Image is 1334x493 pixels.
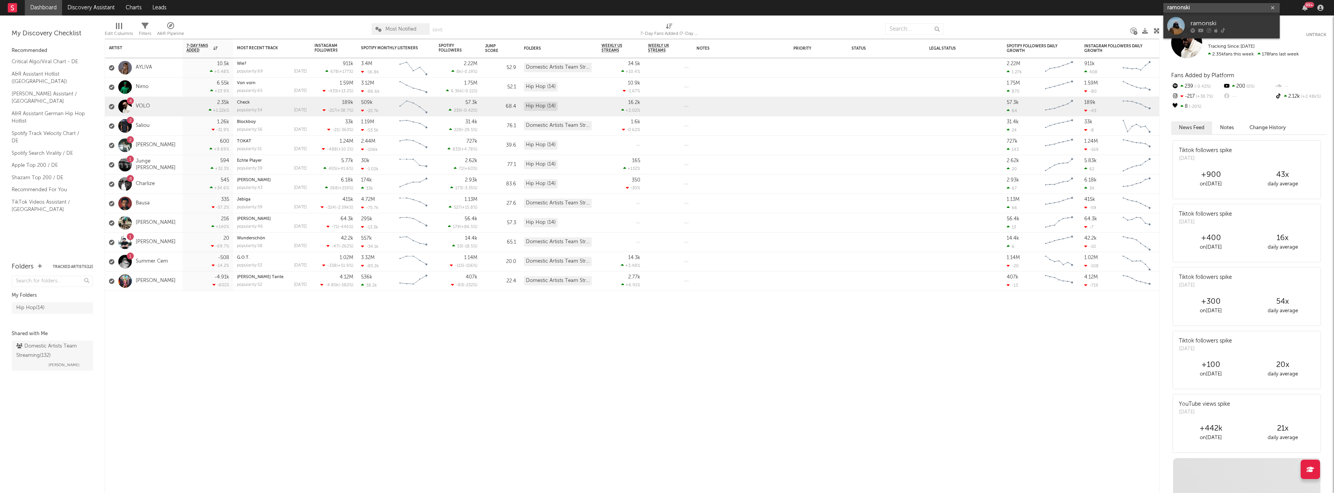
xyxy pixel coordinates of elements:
div: 1.59M [340,81,353,86]
div: +23.9 % [210,88,229,93]
span: 678 [330,70,338,74]
svg: Chart title [1119,116,1154,136]
div: 911k [343,61,353,66]
div: -- [1275,81,1326,92]
svg: Chart title [1042,155,1077,175]
span: +2.48k % [1300,95,1321,99]
div: [DATE] [294,69,307,74]
div: 143 [1007,147,1019,152]
a: Blockboy [237,120,256,124]
button: Save [432,28,442,32]
div: Instagram Followers [314,43,342,53]
div: 165 [632,158,640,163]
div: Domestic Artists Team Streaming (132) [524,199,592,208]
div: 600 [220,139,229,144]
div: 39.6 [485,141,516,150]
svg: Chart title [1042,97,1077,116]
svg: Chart title [1042,194,1077,213]
svg: Chart title [1119,136,1154,155]
span: Tracking Since: [DATE] [1208,44,1255,49]
a: Wunderschön [237,236,265,240]
div: on [DATE] [1175,180,1247,189]
span: -488 [327,147,337,152]
div: popularity: 43 [237,186,263,190]
div: 6.18k [341,178,353,183]
span: +60 % [465,167,476,171]
div: Jump Score [485,44,505,53]
div: ( ) [323,108,353,113]
a: Von vorn [237,81,256,85]
div: 1.75M [464,81,477,86]
div: 99 + [1305,2,1314,8]
div: -217 [1171,92,1223,102]
a: A&R Assistant German Hip Hop Hotlist [12,109,85,125]
div: 2.62k [465,158,477,163]
input: Search for artists [1163,3,1280,13]
span: +4.78 % [461,147,476,152]
div: -53.5k [361,128,378,133]
div: -1.67 % [623,88,640,93]
div: daily average [1247,180,1318,189]
div: 2.22M [464,61,477,66]
div: -75.7k [361,205,378,210]
div: 2.62k [1007,158,1019,163]
div: 8 [1171,102,1223,112]
div: +1.22k % [209,108,229,113]
div: 189k [1084,100,1096,105]
div: 415k [342,197,353,202]
div: 911k [1084,61,1095,66]
div: -22.7k [361,108,378,113]
div: 33k [361,186,373,191]
div: popularity: 69 [237,69,263,74]
div: 1.13M [1007,197,1020,202]
div: +9.69 % [209,147,229,152]
svg: Chart title [396,58,431,78]
div: 43 x [1247,170,1318,180]
div: 1.19M [361,119,374,125]
div: Artist [109,46,167,50]
div: 200 [1223,81,1274,92]
div: A&R Pipeline [157,19,184,42]
div: 509k [361,100,373,105]
div: ( ) [323,166,353,171]
div: +10.4 % [621,69,640,74]
div: 34.5k [628,61,640,66]
div: Most Recent Track [237,46,295,50]
div: 4.72M [361,197,375,202]
div: 52.1 [485,83,516,92]
a: Domestic Artists Team Streaming(132)[PERSON_NAME] [12,341,93,371]
a: TOKAT [237,139,251,144]
div: 2.12k [1275,92,1326,102]
div: -57.2 % [212,205,229,210]
a: Charlize [136,181,155,187]
div: popularity: 39 [237,166,263,171]
a: [PERSON_NAME] Tante [237,275,283,279]
div: -1.02k [361,166,378,171]
div: 7-Day Fans Added (7-Day Fans Added) [640,29,698,38]
div: -30 % [626,185,640,190]
div: Check [237,100,307,105]
div: +32.3 % [211,166,229,171]
div: +34.6 % [210,185,229,190]
div: 10.5k [217,61,229,66]
div: 174k [361,178,372,183]
a: Echte Player [237,159,262,163]
div: My Discovery Checklist [12,29,93,38]
div: Instagram Followers Daily Growth [1084,44,1142,53]
div: -43 [1084,108,1096,113]
span: -0.11 % [463,89,476,93]
div: 3.12M [361,81,374,86]
div: Spotify Followers [439,43,466,53]
span: +38.7 % [337,109,352,113]
svg: Chart title [396,155,431,175]
span: Most Notified [385,27,416,32]
div: -31.9 % [212,127,229,132]
a: [PERSON_NAME] [136,220,176,226]
svg: Chart title [396,175,431,194]
svg: Chart title [1042,78,1077,97]
div: 1.59M [1084,81,1098,86]
span: 2.35k fans this week [1208,52,1254,57]
span: +177 % [339,70,352,74]
svg: Chart title [1119,58,1154,78]
div: [DATE] [294,166,307,171]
